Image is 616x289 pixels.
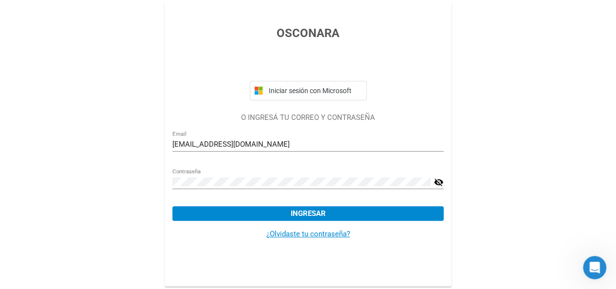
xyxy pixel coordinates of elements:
[250,81,367,100] button: Iniciar sesión con Microsoft
[245,53,372,74] iframe: Botón de Acceder con Google
[583,256,606,279] iframe: Intercom live chat
[266,230,350,238] a: ¿Olvidaste tu contraseña?
[172,24,444,42] h3: OSCONARA
[172,112,444,123] p: O INGRESÁ TU CORREO Y CONTRASEÑA
[172,206,444,221] button: Ingresar
[291,209,326,218] span: Ingresar
[434,176,444,188] mat-icon: visibility_off
[267,87,362,95] span: Iniciar sesión con Microsoft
